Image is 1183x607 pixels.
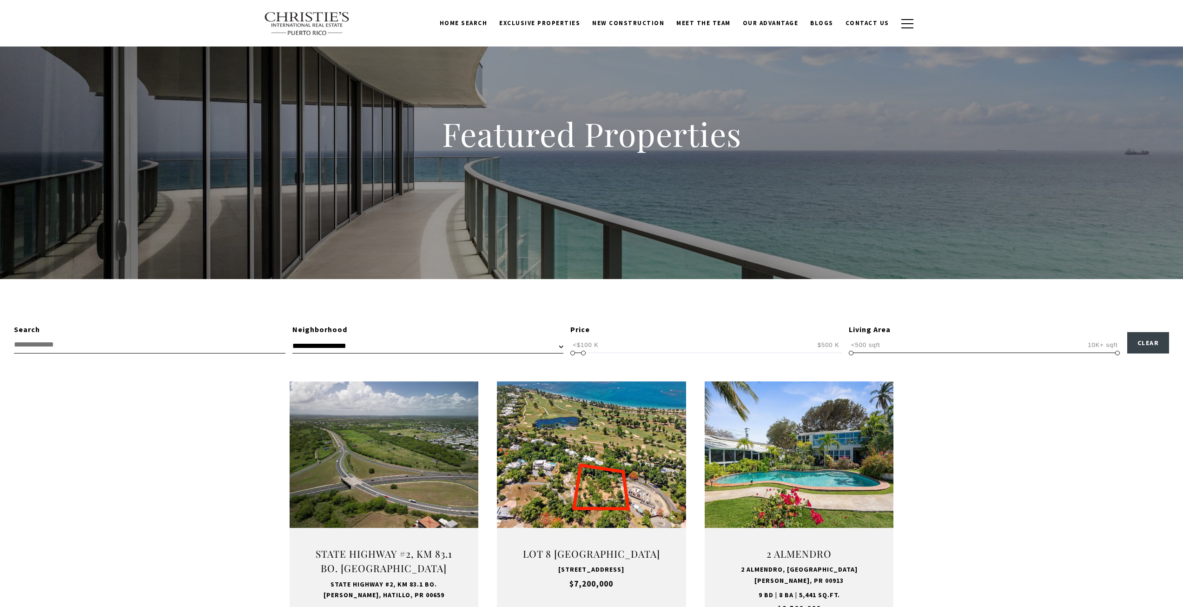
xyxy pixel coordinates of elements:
[849,340,883,349] span: <500 sqft
[592,19,664,27] span: New Construction
[670,14,737,32] a: Meet the Team
[810,19,833,27] span: Blogs
[264,12,350,36] img: Christie's International Real Estate text transparent background
[815,340,842,349] span: $500 K
[292,324,564,336] div: Neighborhood
[804,14,839,32] a: Blogs
[434,14,494,32] a: Home Search
[737,14,805,32] a: Our Advantage
[383,113,801,154] h1: Featured Properties
[14,324,285,336] div: Search
[499,19,580,27] span: Exclusive Properties
[493,14,586,32] a: Exclusive Properties
[570,340,601,349] span: <$100 K
[586,14,670,32] a: New Construction
[743,19,799,27] span: Our Advantage
[1127,332,1170,354] button: Clear
[570,324,842,336] div: Price
[849,324,1120,336] div: Living Area
[1085,340,1120,349] span: 10K+ sqft
[846,19,889,27] span: Contact Us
